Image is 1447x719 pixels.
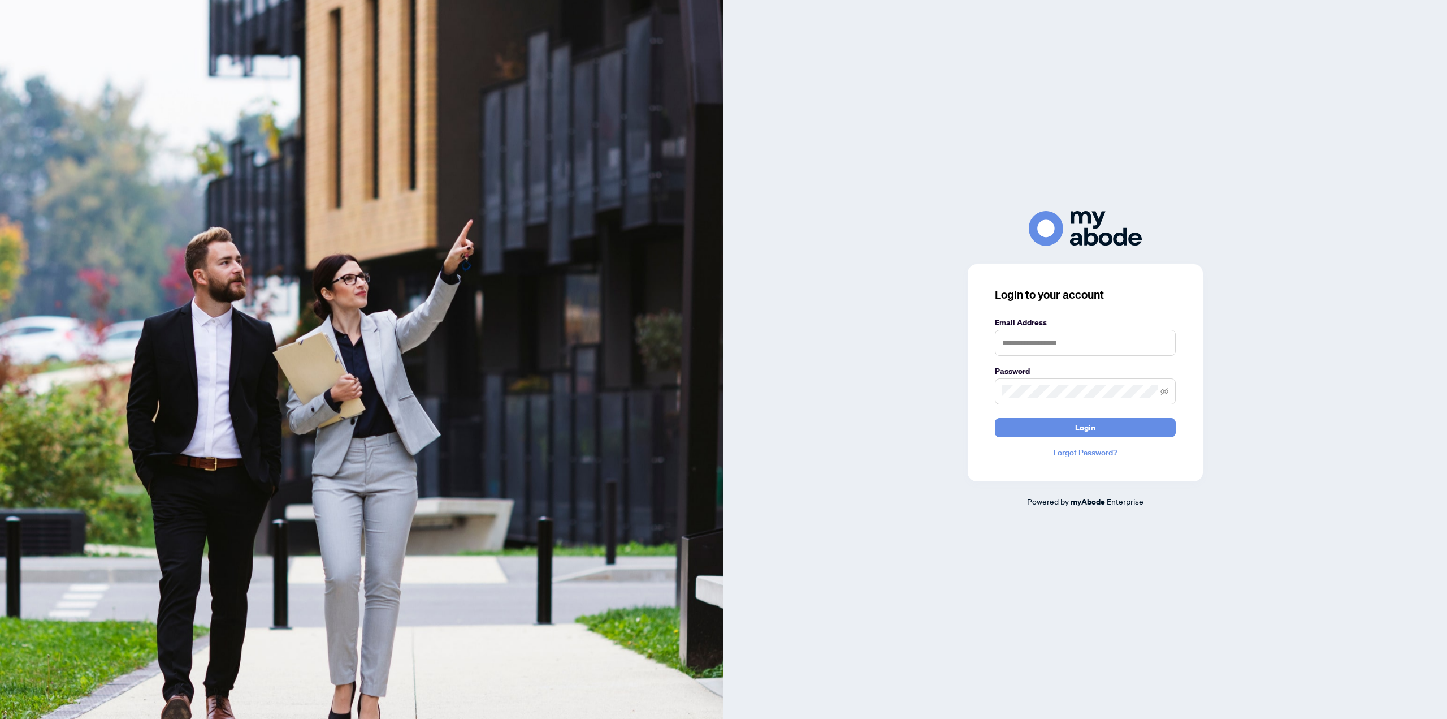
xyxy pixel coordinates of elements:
span: Powered by [1027,496,1069,506]
h3: Login to your account [995,287,1176,303]
label: Email Address [995,316,1176,329]
keeper-lock: Open Keeper Popup [1155,336,1169,350]
a: myAbode [1071,496,1105,508]
span: eye-invisible [1160,388,1168,395]
button: Login [995,418,1176,437]
span: Login [1075,419,1095,437]
img: ma-logo [1029,211,1142,246]
a: Forgot Password? [995,446,1176,459]
span: Enterprise [1107,496,1143,506]
label: Password [995,365,1176,377]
